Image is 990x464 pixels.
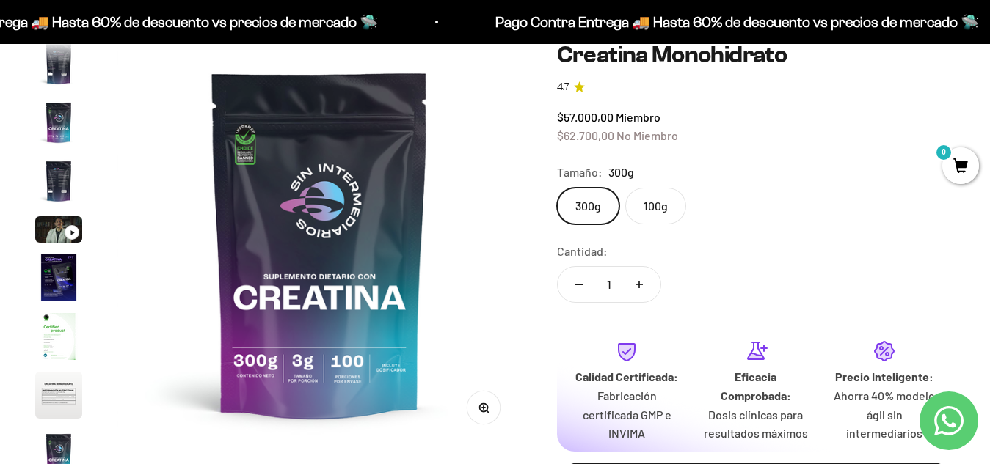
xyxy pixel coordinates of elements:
[35,40,82,87] img: Creatina Monohidrato
[721,369,791,402] strong: Eficacia Comprobada:
[35,254,82,306] button: Ir al artículo 6
[18,113,304,139] div: Más detalles sobre la fecha exacta de entrega.
[557,163,603,182] legend: Tamaño:
[618,267,660,302] button: Aumentar cantidad
[616,128,678,142] span: No Miembro
[616,110,660,124] span: Miembro
[557,42,955,67] h1: Creatina Monohidrato
[557,110,614,124] span: $57.000,00
[35,158,82,205] img: Creatina Monohidrato
[18,70,304,109] div: Un aval de expertos o estudios clínicos en la página.
[942,159,979,175] a: 0
[18,142,304,168] div: Un mensaje de garantía de satisfacción visible.
[558,267,600,302] button: Reducir cantidad
[35,40,82,92] button: Ir al artículo 2
[239,218,304,243] button: Enviar
[35,372,82,423] button: Ir al artículo 8
[117,42,522,446] img: Creatina Monohidrato
[35,254,82,301] img: Creatina Monohidrato
[935,144,953,161] mark: 0
[240,218,302,243] span: Enviar
[557,128,614,142] span: $62.700,00
[608,163,634,182] span: 300g
[18,172,304,211] div: La confirmación de la pureza de los ingredientes.
[35,216,82,247] button: Ir al artículo 5
[557,242,608,261] label: Cantidad:
[492,10,976,34] p: Pago Contra Entrega 🚚 Hasta 60% de descuento vs precios de mercado 🛸
[575,369,678,383] strong: Calidad Certificada:
[18,23,304,57] p: ¿Qué te daría la seguridad final para añadir este producto a tu carrito?
[835,369,933,383] strong: Precio Inteligente:
[35,313,82,364] button: Ir al artículo 7
[703,405,808,443] p: Dosis clínicas para resultados máximos
[832,386,937,443] p: Ahorra 40% modelo ágil sin intermediarios
[557,79,955,95] a: 4.74.7 de 5.0 estrellas
[35,313,82,360] img: Creatina Monohidrato
[35,99,82,150] button: Ir al artículo 3
[35,99,82,146] img: Creatina Monohidrato
[35,372,82,419] img: Creatina Monohidrato
[575,386,680,443] p: Fabricación certificada GMP e INVIMA
[557,79,569,95] span: 4.7
[35,158,82,209] button: Ir al artículo 4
